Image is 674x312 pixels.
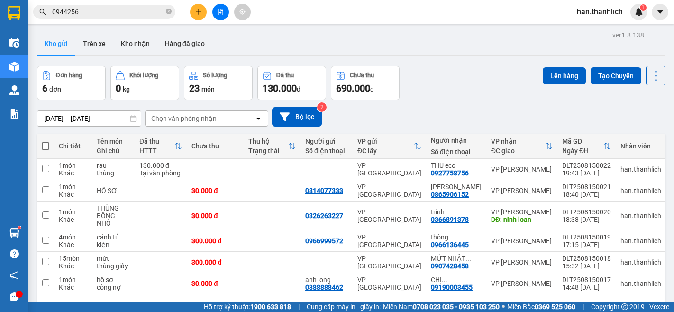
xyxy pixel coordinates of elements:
div: 19:43 [DATE] [562,169,611,177]
span: 0 [116,83,121,94]
div: VP [GEOGRAPHIC_DATA] [357,208,421,223]
span: Miền Bắc [507,302,575,312]
img: logo-vxr [8,6,20,20]
button: plus [190,4,207,20]
button: Khối lượng0kg [110,66,179,100]
div: 0927758756 [431,169,469,177]
div: han.thanhlich [620,258,661,266]
strong: 0708 023 035 - 0935 103 250 [413,303,500,311]
span: ... [442,276,447,284]
div: VP [PERSON_NAME] [491,187,553,194]
div: Khác [59,169,87,177]
span: kg [123,85,130,93]
div: thùng giấy [97,262,130,270]
div: VP [GEOGRAPHIC_DATA] [357,162,421,177]
div: 15 món [59,255,87,262]
button: Đã thu130.000đ [257,66,326,100]
div: VP [PERSON_NAME] [491,208,553,216]
th: Toggle SortBy [486,134,557,159]
div: Ghi chú [97,147,130,155]
span: 1 [641,4,645,11]
span: file-add [217,9,224,15]
div: Nhân viên [620,142,661,150]
div: 14:48 [DATE] [562,284,611,291]
div: han.thanhlich [620,187,661,194]
span: question-circle [10,249,19,258]
button: Kho gửi [37,32,75,55]
strong: 1900 633 818 [250,303,291,311]
div: 15:32 [DATE] [562,262,611,270]
div: Đã thu [276,72,294,79]
img: warehouse-icon [9,85,19,95]
span: đ [370,85,374,93]
button: Chưa thu690.000đ [331,66,400,100]
div: Khác [59,241,87,248]
div: cánh tủ [97,233,130,241]
div: Người gửi [305,138,348,145]
span: han.thanhlich [569,6,630,18]
div: 09190003455 [431,284,473,291]
div: THU eco [431,162,482,169]
span: 6 [42,83,47,94]
button: Tạo Chuyến [591,67,641,84]
span: Hỗ trợ kỹ thuật: [204,302,291,312]
input: Tìm tên, số ĐT hoặc mã đơn [52,7,164,17]
th: Toggle SortBy [557,134,616,159]
div: Chưa thu [350,72,374,79]
div: CHỊ PHƯỚC.15.8 [431,276,482,284]
div: han.thanhlich [620,237,661,245]
div: VP [GEOGRAPHIC_DATA] [357,233,421,248]
div: MỨT NHẬT HẠ [431,255,482,262]
div: han.thanhlich [620,212,661,220]
span: close-circle [166,8,172,17]
img: icon-new-feature [635,8,643,16]
div: Khác [59,191,87,198]
div: 300.000 đ [191,258,239,266]
div: 0865906152 [431,191,469,198]
button: caret-down [652,4,668,20]
div: VP [GEOGRAPHIC_DATA] [357,276,421,291]
div: han.thanhlich [620,165,661,173]
div: Khác [59,262,87,270]
div: 0814077333 [305,187,343,194]
div: Tại văn phòng [139,169,182,177]
div: HỒ SƠ [97,187,130,194]
div: 0966999572 [305,237,343,245]
div: 300.000 đ [191,237,239,245]
input: Select a date range. [37,111,141,126]
div: Trạng thái [248,147,288,155]
span: notification [10,271,19,280]
div: Số lượng [203,72,227,79]
div: kiện [97,241,130,248]
div: DLT2508150022 [562,162,611,169]
div: trinh [431,208,482,216]
button: Bộ lọc [272,107,322,127]
sup: 1 [18,226,21,229]
div: han.thanhlich [620,280,661,287]
div: 0388888462 [305,284,343,291]
span: close-circle [166,9,172,14]
div: VP [PERSON_NAME] [491,165,553,173]
button: Trên xe [75,32,113,55]
div: 0966136445 [431,241,469,248]
span: Cung cấp máy in - giấy in: [307,302,381,312]
span: copyright [621,303,628,310]
div: ĐC lấy [357,147,414,155]
div: DLT2508150021 [562,183,611,191]
span: search [39,9,46,15]
div: Người nhận [431,137,482,144]
div: Khác [59,216,87,223]
div: VP gửi [357,138,414,145]
span: message [10,292,19,301]
span: 690.000 [336,83,370,94]
span: Miền Nam [383,302,500,312]
div: 30.000 đ [191,280,239,287]
span: đơn [49,85,61,93]
div: Đã thu [139,138,174,145]
div: VP [GEOGRAPHIC_DATA] [357,183,421,198]
img: warehouse-icon [9,62,19,72]
th: Toggle SortBy [353,134,426,159]
div: NGỌC TÀI [431,183,482,191]
button: Đơn hàng6đơn [37,66,106,100]
sup: 2 [317,102,327,112]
